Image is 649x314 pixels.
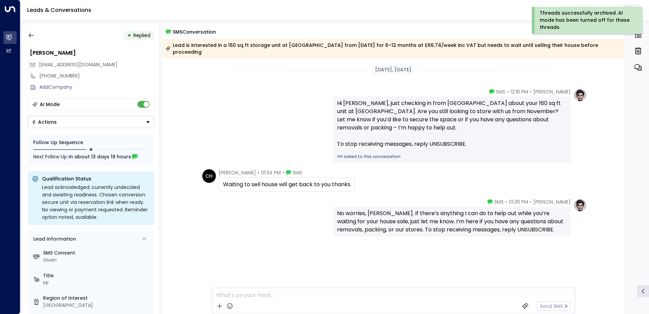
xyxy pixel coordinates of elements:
div: Button group with a nested menu [28,116,154,128]
span: SMS Conversation [173,28,216,36]
div: Mr [43,279,151,286]
div: Threads successfully archived. AI mode has been turned off for these threads. [540,10,633,31]
div: Lead is interested in a 160 sq ft storage unit at [GEOGRAPHIC_DATA] from [DATE] for 6–12 months a... [166,42,621,55]
div: [GEOGRAPHIC_DATA] [43,302,151,309]
span: • [507,88,509,95]
span: SMS [496,88,505,95]
span: 01:34 PM [261,169,281,176]
span: • [505,198,507,205]
div: [PHONE_NUMBER] [39,72,154,80]
div: Hi [PERSON_NAME], just checking in from [GEOGRAPHIC_DATA] about your 160 sq ft unit at [GEOGRAPHI... [337,99,567,148]
span: clivehallifax@gmail.com [39,61,117,68]
a: Linked to this conversation [337,154,567,160]
span: [PERSON_NAME] [533,198,571,205]
span: [EMAIL_ADDRESS][DOMAIN_NAME] [39,61,117,68]
span: SMS [293,169,302,176]
div: AddCompany [39,84,154,91]
div: Next Follow Up: [33,153,149,160]
span: In about 13 days 18 hours [69,153,131,160]
span: • [530,198,532,205]
label: SMS Consent [43,249,151,257]
span: • [282,169,284,176]
div: Given [43,257,151,264]
span: [PERSON_NAME] [219,169,256,176]
div: Follow Up Sequence [33,139,149,146]
span: • [530,88,532,95]
label: Title [43,272,151,279]
img: profile-logo.png [573,88,587,102]
span: 12:16 PM [511,88,528,95]
div: No worries, [PERSON_NAME]. If there’s anything I can do to help out while you’re waiting for your... [337,209,567,234]
span: Replied [133,32,150,39]
span: [PERSON_NAME] [533,88,571,95]
span: • [258,169,259,176]
div: [DATE], [DATE] [372,65,414,75]
div: Actions [32,119,57,125]
span: 01:36 PM [509,198,528,205]
p: Qualification Status [42,175,150,182]
button: Actions [28,116,154,128]
a: Leads & Conversations [27,6,91,14]
div: Lead acknowledged; currently undecided and awaiting readiness. Chosen conversion: secure unit via... [42,184,150,221]
div: CH [202,169,216,183]
div: AI Mode [40,101,60,108]
span: SMS [494,198,504,205]
div: Waiting to sell house will get back to you thanks [223,180,350,189]
label: Region of Interest [43,295,151,302]
div: [PERSON_NAME] [30,49,154,57]
img: profile-logo.png [573,198,587,212]
div: • [128,29,131,41]
div: Lead Information [31,235,76,243]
